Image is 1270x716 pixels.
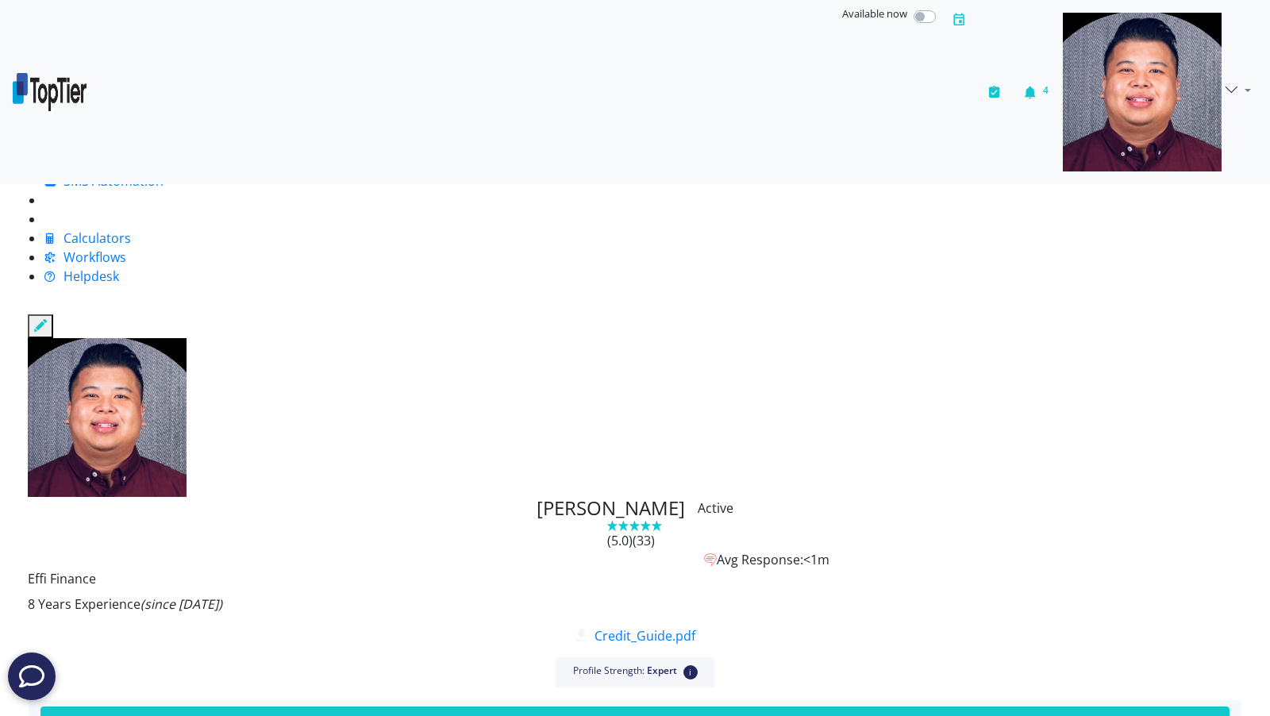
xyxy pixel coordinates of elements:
[1043,83,1049,97] span: 4
[44,229,131,247] a: Calculators
[1063,13,1222,171] img: e310ebdf-1855-410b-9d61-d1abdff0f2ad-637831748356285317.png
[44,248,126,266] a: Workflows
[63,248,126,266] span: Workflows
[647,665,677,676] b: Expert
[607,532,655,549] span: (5.0)
[63,268,119,285] span: Helpdesk
[44,172,164,190] a: SMS Automation
[698,499,733,517] span: Active
[537,497,685,520] h4: [PERSON_NAME]
[44,268,119,285] a: Helpdesk
[1015,6,1056,178] button: 4
[633,532,655,549] a: (33)
[575,627,695,645] a: Credit_Guide.pdf
[28,595,1242,614] p: 8 Years Experience
[140,595,222,613] i: (since [DATE])
[683,665,698,679] small: i
[803,550,829,569] span: <1m
[63,229,131,247] span: Calculators
[842,6,907,21] span: Available now
[28,338,187,497] img: e310ebdf-1855-410b-9d61-d1abdff0f2ad-637831748356285317.png
[717,550,803,569] span: Avg Response:
[28,569,96,588] label: Effi Finance
[13,73,87,111] img: bd260d39-06d4-48c8-91ce-4964555bf2e4-638900413960370303.png
[571,665,698,679] p: Profile Strength:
